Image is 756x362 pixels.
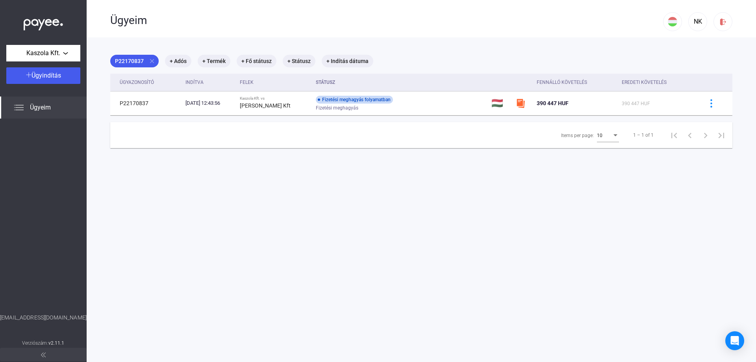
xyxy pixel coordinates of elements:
[597,130,619,140] mat-select: Items per page:
[725,331,744,350] div: Open Intercom Messenger
[26,48,60,58] span: Kaszola Kft.
[110,91,182,115] td: P22170837
[691,17,704,26] div: NK
[240,96,309,101] div: Kaszola Kft. vs
[537,100,569,106] span: 390 447 HUF
[110,55,159,67] mat-chip: P22170837
[110,14,663,27] div: Ügyeim
[666,127,682,143] button: First page
[48,340,65,346] strong: v2.11.1
[688,12,707,31] button: NK
[165,55,191,67] mat-chip: + Adós
[148,58,156,65] mat-icon: close
[185,78,234,87] div: Indítva
[597,133,602,138] span: 10
[316,103,358,113] span: Fizetési meghagyás
[240,78,254,87] div: Felek
[6,67,80,84] button: Ügyindítás
[537,78,615,87] div: Fennálló követelés
[198,55,230,67] mat-chip: + Termék
[682,127,698,143] button: Previous page
[26,72,31,78] img: plus-white.svg
[31,72,61,79] span: Ügyindítás
[240,78,309,87] div: Felek
[719,18,727,26] img: logout-red
[633,130,654,140] div: 1 – 1 of 1
[120,78,154,87] div: Ügyazonosító
[313,74,488,91] th: Státusz
[6,45,80,61] button: Kaszola Kft.
[488,91,512,115] td: 🇭🇺
[713,12,732,31] button: logout-red
[185,99,234,107] div: [DATE] 12:43:56
[698,127,713,143] button: Next page
[283,55,315,67] mat-chip: + Státusz
[707,99,715,108] img: more-blue
[668,17,677,26] img: HU
[516,98,525,108] img: szamlazzhu-mini
[703,95,719,111] button: more-blue
[185,78,204,87] div: Indítva
[713,127,729,143] button: Last page
[622,78,667,87] div: Eredeti követelés
[622,101,650,106] span: 390 447 HUF
[240,102,291,109] strong: [PERSON_NAME] Kft
[537,78,587,87] div: Fennálló követelés
[237,55,276,67] mat-chip: + Fő státusz
[622,78,693,87] div: Eredeti követelés
[41,353,46,357] img: arrow-double-left-grey.svg
[14,103,24,112] img: list.svg
[120,78,179,87] div: Ügyazonosító
[30,103,51,112] span: Ügyeim
[316,96,393,104] div: Fizetési meghagyás folyamatban
[561,131,594,140] div: Items per page:
[24,15,63,31] img: white-payee-white-dot.svg
[322,55,373,67] mat-chip: + Indítás dátuma
[663,12,682,31] button: HU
